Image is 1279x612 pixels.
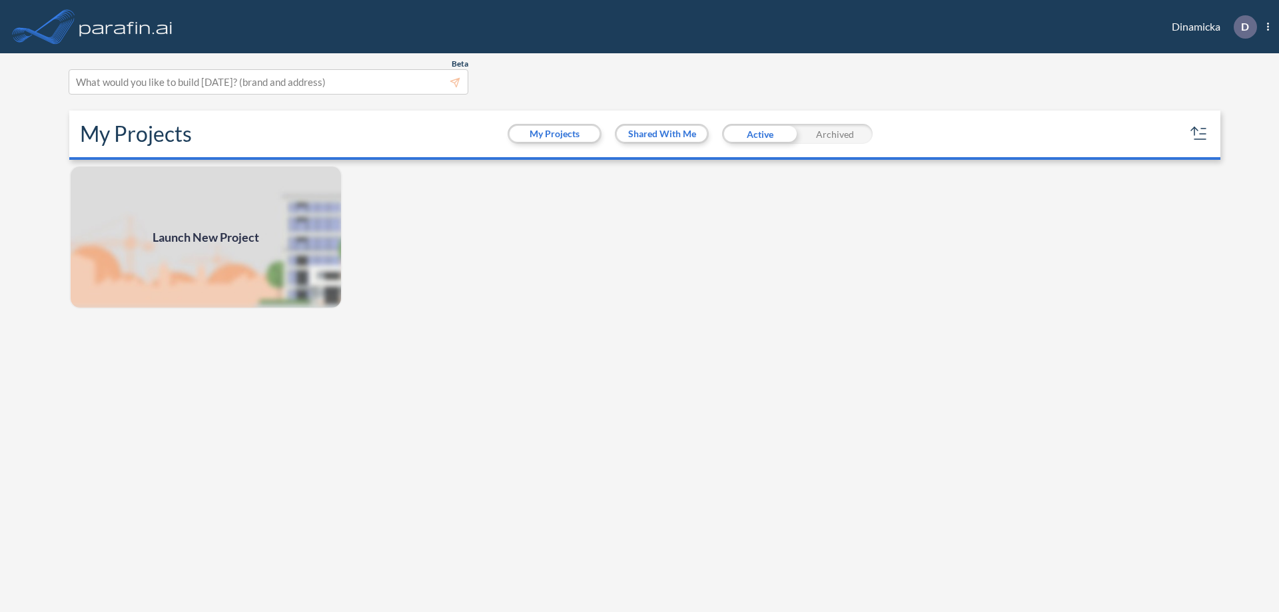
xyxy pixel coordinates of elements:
[1188,123,1210,145] button: sort
[617,126,707,142] button: Shared With Me
[510,126,600,142] button: My Projects
[722,124,797,144] div: Active
[452,59,468,69] span: Beta
[153,228,259,246] span: Launch New Project
[1152,15,1269,39] div: Dinamicka
[77,13,175,40] img: logo
[80,121,192,147] h2: My Projects
[1241,21,1249,33] p: D
[69,165,342,309] a: Launch New Project
[69,165,342,309] img: add
[797,124,873,144] div: Archived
